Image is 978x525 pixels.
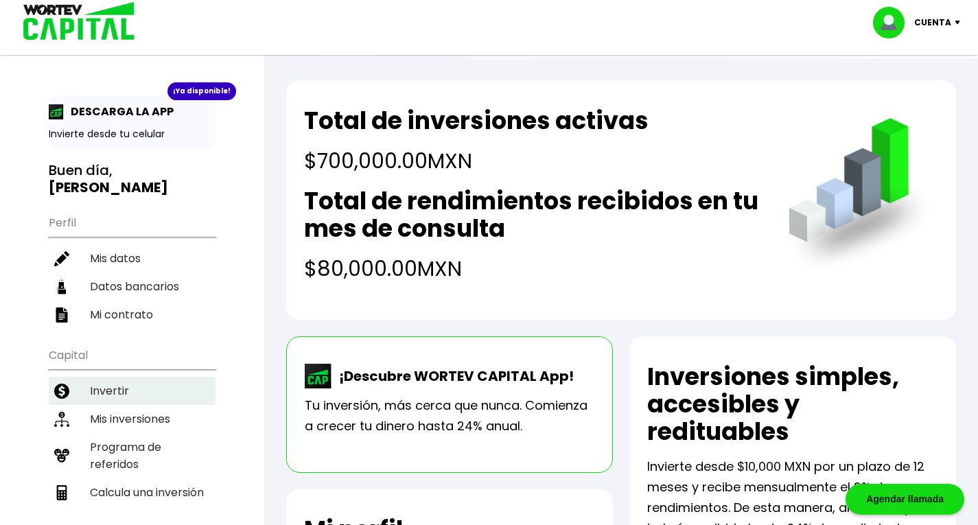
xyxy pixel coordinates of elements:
img: contrato-icon.f2db500c.svg [54,307,69,323]
h4: $80,000.00 MXN [304,253,761,284]
b: [PERSON_NAME] [49,178,168,197]
p: Invierte desde tu celular [49,127,216,141]
img: grafica.516fef24.png [782,118,938,274]
div: ¡Ya disponible! [167,82,236,100]
a: Datos bancarios [49,272,216,301]
p: Tu inversión, más cerca que nunca. Comienza a crecer tu dinero hasta 24% anual. [305,395,594,436]
h3: Buen día, [49,162,216,196]
img: app-icon [49,104,64,119]
a: Mi contrato [49,301,216,329]
img: datos-icon.10cf9172.svg [54,279,69,294]
p: Cuenta [914,12,951,33]
h2: Total de inversiones activas [304,107,649,135]
a: Calcula una inversión [49,478,216,506]
img: recomiendanos-icon.9b8e9327.svg [54,448,69,463]
img: inversiones-icon.6695dc30.svg [54,412,69,427]
a: Mis datos [49,244,216,272]
h2: Total de rendimientos recibidos en tu mes de consulta [304,187,761,242]
img: profile-image [873,7,914,38]
img: editar-icon.952d3147.svg [54,251,69,266]
img: invertir-icon.b3b967d7.svg [54,384,69,399]
a: Programa de referidos [49,433,216,478]
ul: Perfil [49,207,216,329]
img: icon-down [951,21,970,25]
h4: $700,000.00 MXN [304,145,649,176]
p: ¡Descubre WORTEV CAPITAL App! [332,366,574,386]
p: DESCARGA LA APP [64,103,174,120]
h2: Inversiones simples, accesibles y redituables [647,363,938,445]
img: wortev-capital-app-icon [305,364,332,388]
a: Invertir [49,377,216,405]
a: Mis inversiones [49,405,216,433]
div: Agendar llamada [846,484,964,515]
img: calculadora-icon.17d418c4.svg [54,485,69,500]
